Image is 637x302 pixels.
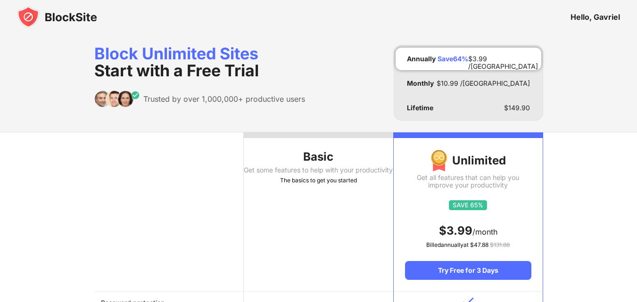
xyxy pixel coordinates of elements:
[430,149,447,172] img: img-premium-medal
[17,6,97,28] img: blocksite-icon-black.svg
[438,55,468,63] div: Save 64 %
[244,176,393,185] div: The basics to get you started
[437,80,530,87] div: $ 10.99 /[GEOGRAPHIC_DATA]
[94,45,305,79] div: Block Unlimited Sites
[504,104,530,112] div: $ 149.90
[439,224,472,237] span: $ 3.99
[468,55,538,63] div: $ 3.99 /[GEOGRAPHIC_DATA]
[405,223,531,238] div: /month
[94,90,140,107] img: trusted-by.svg
[244,149,393,164] div: Basic
[490,241,510,248] span: $ 131.88
[244,166,393,174] div: Get some features to help with your productivity
[407,55,436,63] div: Annually
[407,104,433,112] div: Lifetime
[405,149,531,172] div: Unlimited
[405,174,531,189] div: Get all features that can help you improve your productivity
[571,12,620,22] div: Hello, Gavriel
[143,94,305,104] div: Trusted by over 1,000,000+ productive users
[94,61,259,80] span: Start with a Free Trial
[405,240,531,250] div: Billed annually at $ 47.88
[405,261,531,280] div: Try Free for 3 Days
[449,200,487,210] img: save65.svg
[407,80,434,87] div: Monthly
